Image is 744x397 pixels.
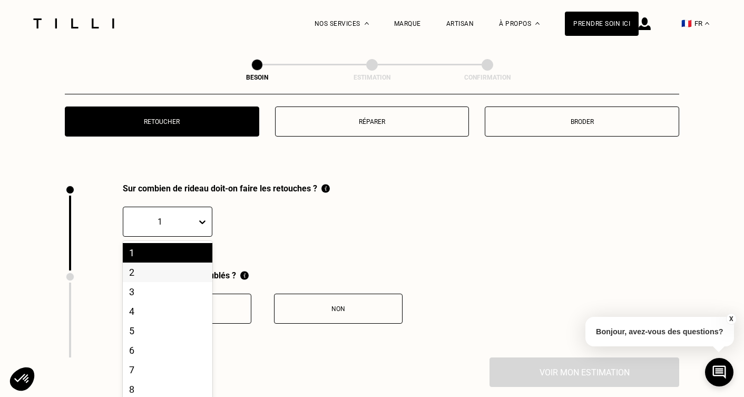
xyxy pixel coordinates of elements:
img: Logo du service de couturière Tilli [30,18,118,28]
div: Estimation [319,74,425,81]
button: Réparer [275,106,469,137]
a: Marque [394,20,421,27]
div: 5 [123,321,212,341]
span: 🇫🇷 [681,18,692,28]
div: Besoin [204,74,310,81]
p: Bonjour, avez-vous des questions? [585,317,734,346]
div: Confirmation [435,74,540,81]
div: 3 [123,282,212,302]
a: Prendre soin ici [565,12,639,36]
img: menu déroulant [705,22,709,25]
div: 4 [123,302,212,321]
button: Retoucher [65,106,259,137]
img: icône connexion [639,17,651,30]
div: 6 [123,341,212,360]
a: Artisan [446,20,474,27]
img: Comment compter le nombre de rideaux ? [321,183,330,193]
button: Broder [485,106,679,137]
img: Menu déroulant à propos [535,22,540,25]
div: 2 [123,263,212,282]
button: X [726,313,736,325]
div: Sur combien de rideau doit-on faire les retouches ? [123,183,330,193]
button: Non [274,294,403,324]
p: Broder [491,118,673,125]
div: Non [280,305,397,313]
img: Menu déroulant [365,22,369,25]
div: 7 [123,360,212,380]
div: Ce sont des rideaux doublés ? [123,270,403,280]
p: Retoucher [71,118,253,125]
img: Qu'est ce qu'une doublure ? [240,270,249,280]
div: 1 [123,243,212,263]
p: Réparer [281,118,464,125]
